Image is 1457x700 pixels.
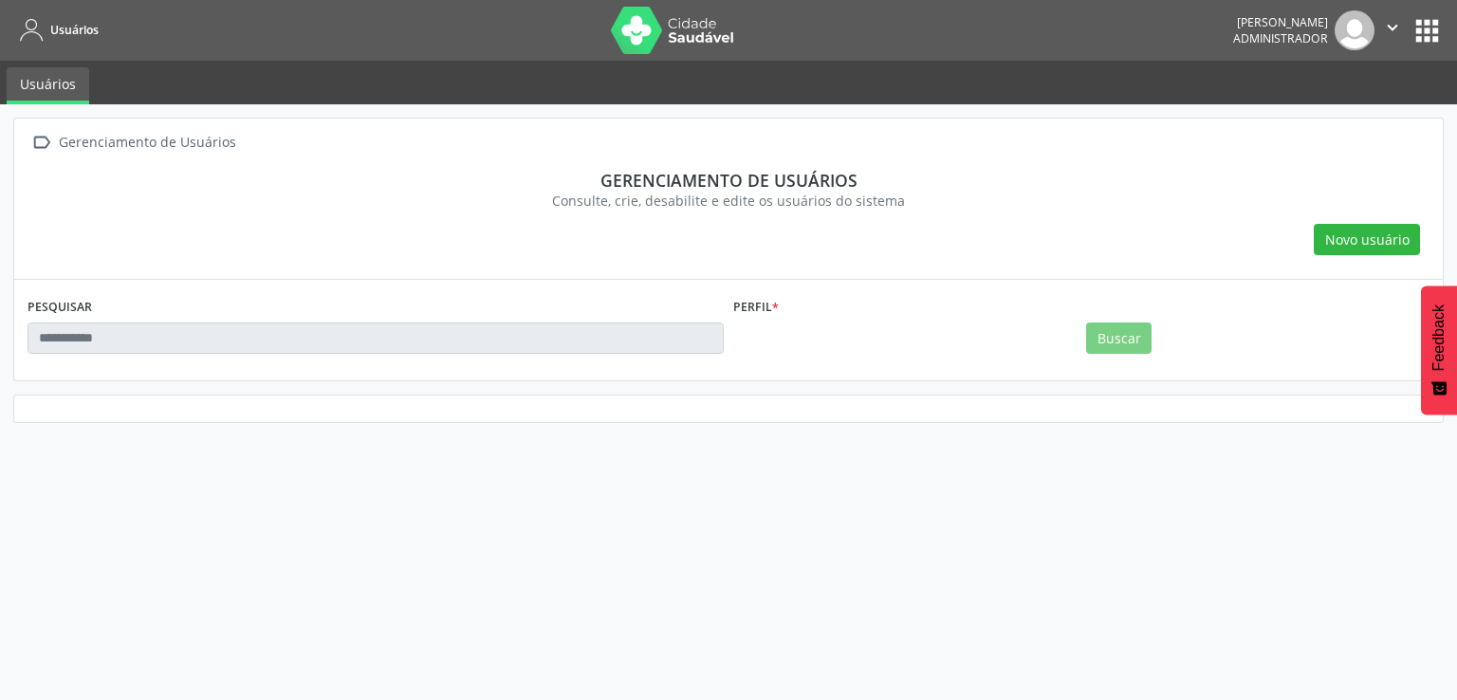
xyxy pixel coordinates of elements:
[28,293,92,322] label: PESQUISAR
[50,22,99,38] span: Usuários
[1233,30,1328,46] span: Administrador
[1233,14,1328,30] div: [PERSON_NAME]
[1382,17,1403,38] i: 
[28,129,55,157] i: 
[13,14,99,46] a: Usuários
[41,170,1416,191] div: Gerenciamento de usuários
[1314,224,1420,256] button: Novo usuário
[55,129,239,157] div: Gerenciamento de Usuários
[41,191,1416,211] div: Consulte, crie, desabilite e edite os usuários do sistema
[1430,304,1448,371] span: Feedback
[1374,10,1411,50] button: 
[1421,286,1457,414] button: Feedback - Mostrar pesquisa
[7,67,89,104] a: Usuários
[733,293,779,322] label: Perfil
[1325,230,1410,249] span: Novo usuário
[1086,322,1152,355] button: Buscar
[28,129,239,157] a:  Gerenciamento de Usuários
[1335,10,1374,50] img: img
[1411,14,1444,47] button: apps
